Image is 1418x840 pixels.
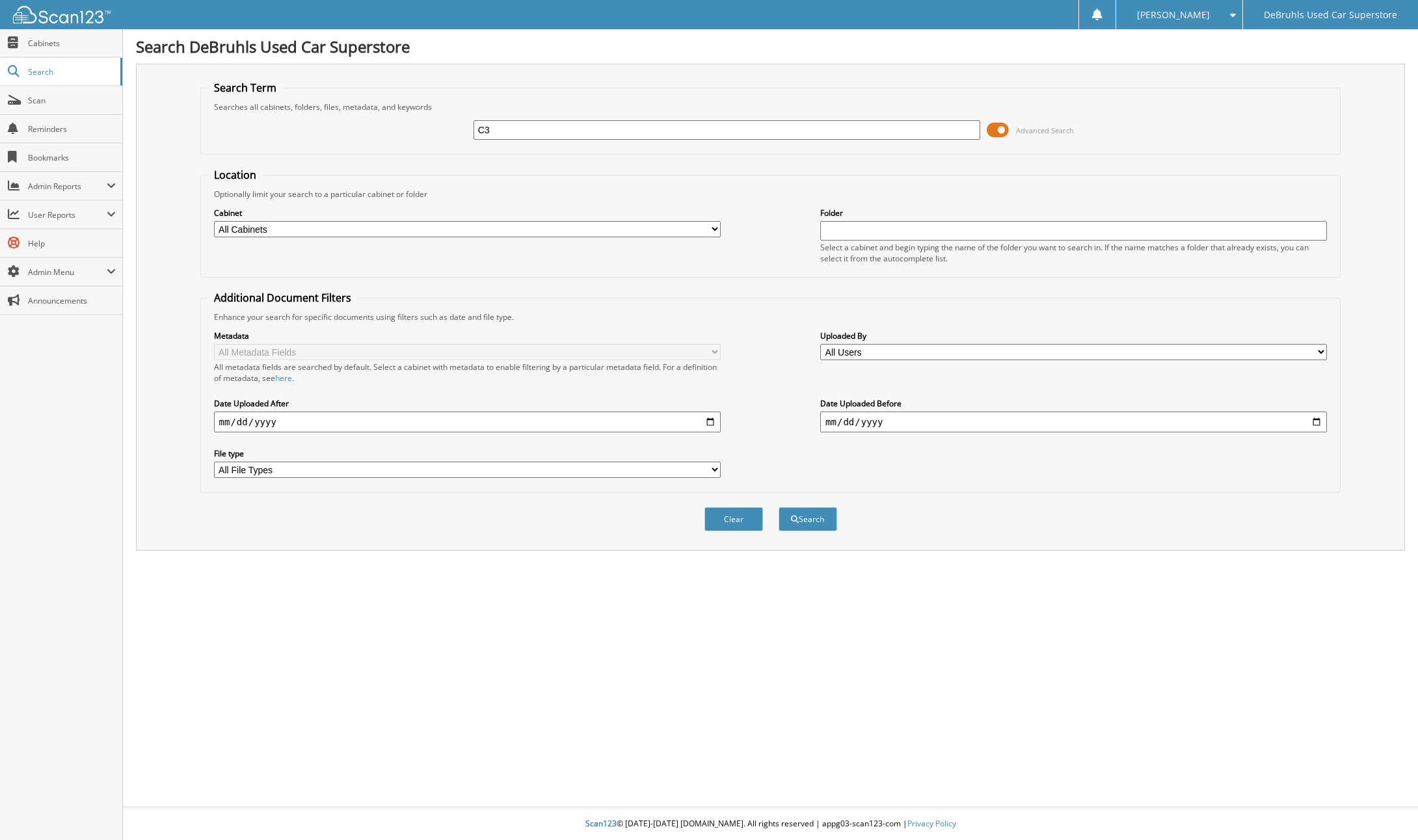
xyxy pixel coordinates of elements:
[207,189,1334,200] div: Optionally limit your search to a particular cabinet or folder
[207,101,1334,112] div: Searches all cabinets, folders, files, metadata, and keywords
[123,808,1418,840] div: © [DATE]-[DATE] [DOMAIN_NAME]. All rights reserved | appg03-scan123-com |
[820,242,1327,264] div: Select a cabinet and begin typing the name of the folder you want to search in. If the name match...
[214,361,721,384] div: All metadata fields are searched by default. Select a cabinet with metadata to enable filtering b...
[207,311,1334,322] div: Enhance your search for specific documents using filters such as date and file type.
[779,507,837,531] button: Search
[207,81,283,95] legend: Search Term
[28,209,107,220] span: User Reports
[207,291,358,305] legend: Additional Document Filters
[214,412,721,432] input: start
[275,373,292,384] a: here
[214,330,721,341] label: Metadata
[1016,125,1074,135] span: Advanced Search
[28,95,116,106] span: Scan
[214,207,721,218] label: Cabinet
[28,181,107,192] span: Admin Reports
[28,66,114,77] span: Search
[820,412,1327,432] input: end
[907,818,956,829] a: Privacy Policy
[704,507,763,531] button: Clear
[820,398,1327,409] label: Date Uploaded Before
[28,295,116,306] span: Announcements
[820,207,1327,218] label: Folder
[585,818,617,829] span: Scan123
[28,267,107,278] span: Admin Menu
[1353,778,1418,840] iframe: Chat Widget
[28,238,116,249] span: Help
[214,448,721,459] label: File type
[207,168,263,182] legend: Location
[28,38,116,49] span: Cabinets
[28,124,116,135] span: Reminders
[1264,11,1397,19] span: DeBruhls Used Car Superstore
[28,152,116,163] span: Bookmarks
[820,330,1327,341] label: Uploaded By
[214,398,721,409] label: Date Uploaded After
[13,6,111,23] img: scan123-logo-white.svg
[136,36,1405,57] h1: Search DeBruhls Used Car Superstore
[1137,11,1210,19] span: [PERSON_NAME]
